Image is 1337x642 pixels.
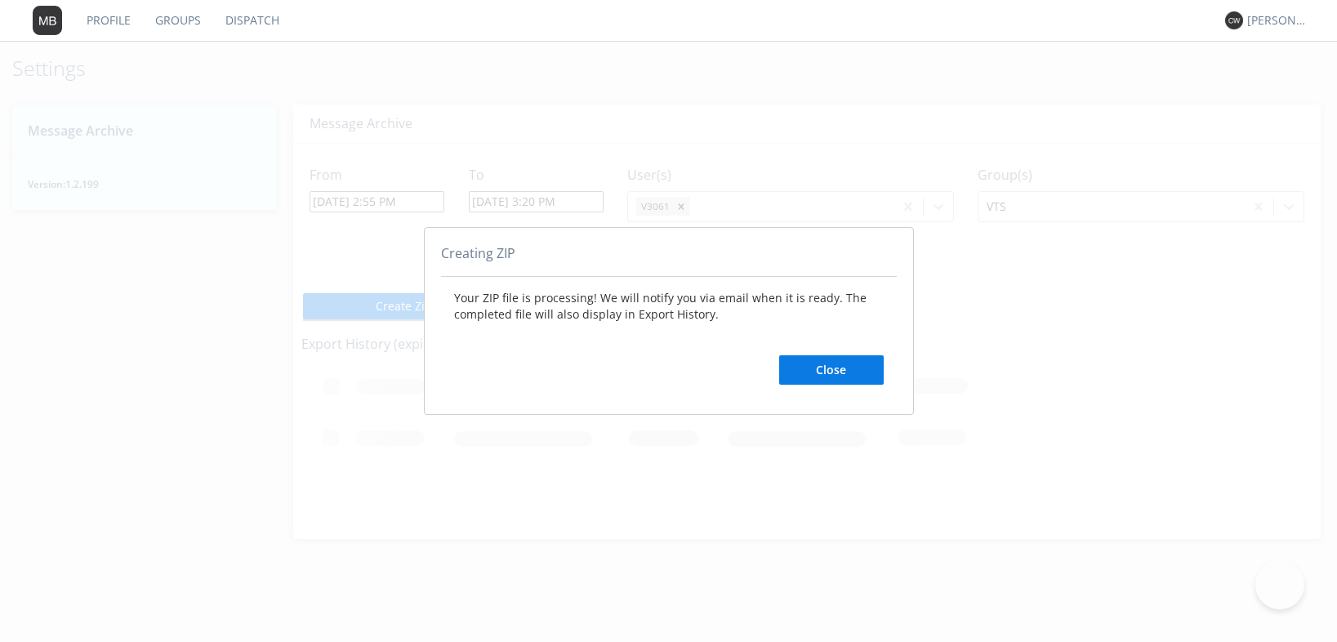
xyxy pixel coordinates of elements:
div: Creating ZIP [441,244,897,277]
img: 373638.png [1225,11,1243,29]
div: Your ZIP file is processing! We will notify you via email when it is ready. The completed file wi... [441,277,897,398]
div: abcd [424,227,914,415]
button: Close [779,355,884,385]
div: [PERSON_NAME] * [1247,12,1308,29]
iframe: Toggle Customer Support [1255,560,1304,609]
img: 373638.png [33,6,62,35]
